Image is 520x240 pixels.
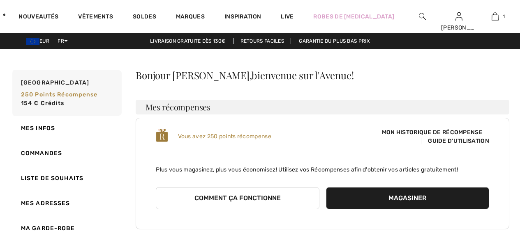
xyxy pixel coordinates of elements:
[419,11,426,21] img: recherche
[11,141,122,166] a: Commandes
[375,128,489,137] span: Mon historique de récompense
[156,128,168,143] img: loyalty_logo_r.svg
[11,191,122,216] a: Mes adresses
[136,70,509,80] div: Bonjour [PERSON_NAME],
[156,159,489,174] p: Plus vous magasinez, plus vous économisez! Utilisez vos Récompenses afin d'obtenir vos articles g...
[156,187,319,209] button: Comment ça fonctionne
[178,133,271,140] span: Vous avez 250 points récompense
[292,38,377,44] a: Garantie du plus bas prix
[233,38,291,44] a: Retours faciles
[455,11,462,21] img: Mes infos
[455,12,462,20] a: Se connecter
[133,13,156,22] a: Soldes
[176,13,205,22] a: Marques
[477,11,513,21] a: 1
[252,69,354,82] span: bienvenue sur l'Avenue!
[21,100,65,107] span: 154 € Crédits
[326,187,489,209] button: Magasiner
[143,38,232,44] a: Livraison gratuite dès 130€
[58,38,68,44] span: FR
[224,13,261,22] span: Inspiration
[11,116,122,141] a: Mes infos
[441,23,477,32] div: [PERSON_NAME]
[503,13,505,20] span: 1
[21,91,98,98] span: 250 Points récompense
[11,166,122,191] a: Liste de souhaits
[3,7,5,23] img: 1ère Avenue
[26,38,53,44] span: EUR
[26,38,39,45] img: Euro
[78,13,113,22] a: Vêtements
[21,78,89,87] span: [GEOGRAPHIC_DATA]
[421,137,489,144] span: Guide d'utilisation
[281,12,294,21] a: Live
[492,11,499,21] img: Mon panier
[313,12,394,21] a: Robes de [MEDICAL_DATA]
[136,100,509,114] h3: Mes récompenses
[18,13,58,22] a: Nouveautés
